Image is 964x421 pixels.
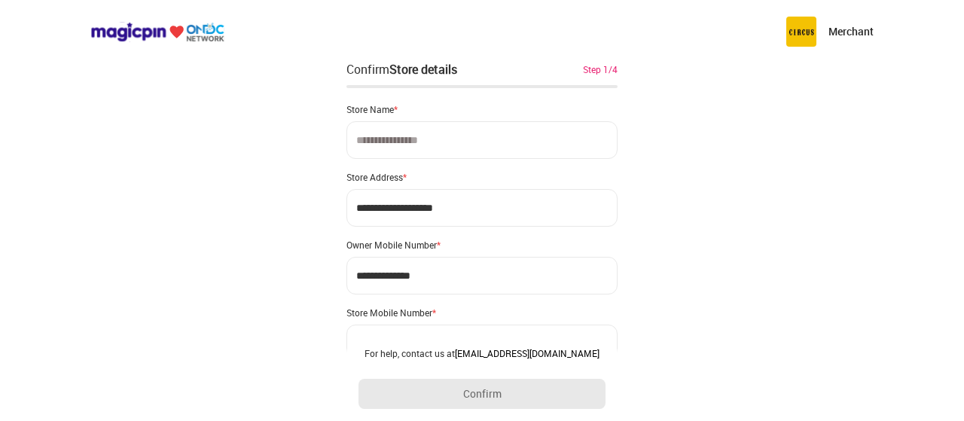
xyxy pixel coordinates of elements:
div: Store Address [346,171,618,183]
div: Owner Mobile Number [346,239,618,251]
p: Merchant [828,24,874,39]
button: Confirm [358,379,606,409]
div: Store Mobile Number [346,307,618,319]
div: Confirm [346,60,457,78]
div: Step 1/4 [583,63,618,76]
img: ondc-logo-new-small.8a59708e.svg [90,22,224,42]
a: [EMAIL_ADDRESS][DOMAIN_NAME] [455,347,599,359]
div: Store details [389,61,457,78]
div: Store Name [346,103,618,115]
div: For help, contact us at [358,347,606,359]
img: circus.b677b59b.png [786,17,816,47]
